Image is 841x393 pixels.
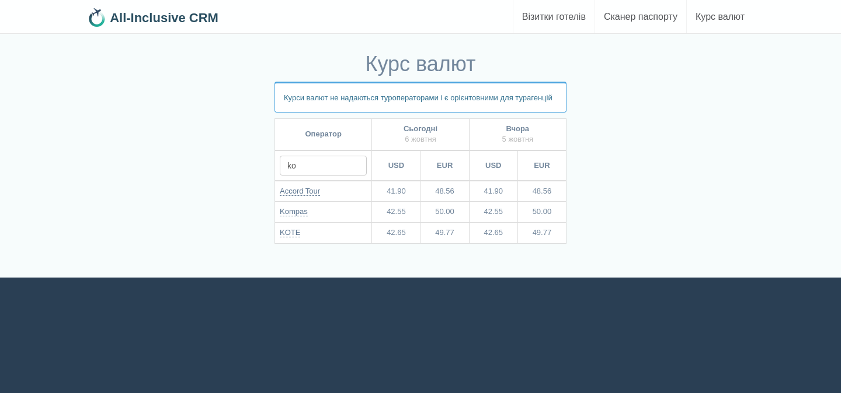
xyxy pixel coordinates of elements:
[469,181,517,202] td: 41.90
[280,228,300,237] a: KOTE
[372,222,420,243] td: 42.65
[405,135,436,143] span: 6 жовтня
[372,150,420,181] th: USD
[88,8,106,27] img: 32x32.png
[502,135,534,143] span: 5 жовтня
[280,187,320,196] a: Accord Tour
[274,82,567,113] p: Курси валют не надаються туроператорами і є орієнтовними для турагенцій
[420,150,469,181] th: EUR
[274,52,567,76] h1: Курс валют
[506,124,530,133] b: Вчора
[517,202,566,223] td: 50.00
[275,118,372,150] th: Оператор
[420,181,469,202] td: 48.56
[372,181,420,202] td: 41.90
[420,202,469,223] td: 50.00
[517,150,566,181] th: EUR
[469,202,517,223] td: 42.55
[469,150,517,181] th: USD
[280,207,308,216] a: Kompas
[372,202,420,223] td: 42.55
[517,222,566,243] td: 49.77
[420,222,469,243] td: 49.77
[517,181,566,202] td: 48.56
[469,222,517,243] td: 42.65
[110,10,218,25] b: All-Inclusive CRM
[280,156,367,176] input: Введіть назву
[404,124,437,133] b: Сьогодні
